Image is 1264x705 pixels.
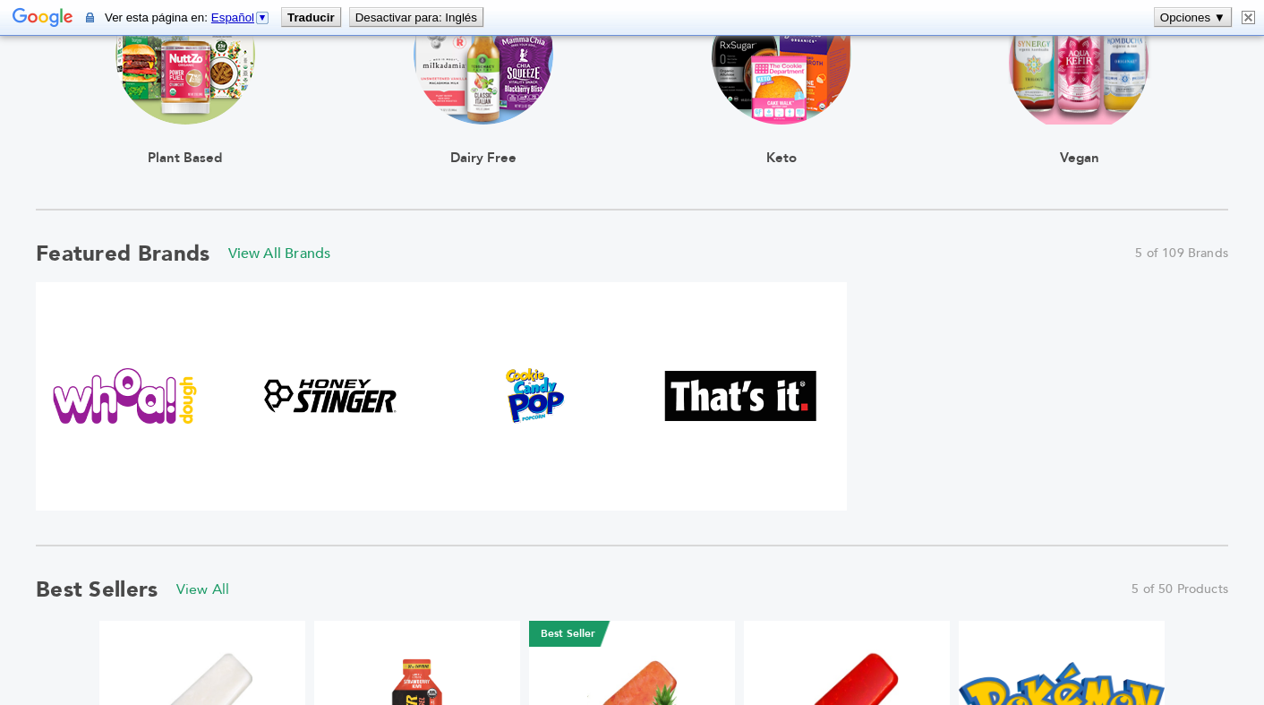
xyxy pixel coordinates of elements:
span: Español [211,11,254,24]
a: Español [211,11,270,24]
button: Desactivar para: Inglés [350,8,483,26]
b: Traducir [287,11,335,24]
span: 5 of 109 Brands [1135,245,1228,262]
a: View All Brands [228,244,331,263]
h2: Best Sellers [36,575,158,605]
div: Dairy Free [414,125,553,164]
img: Cookie & Candy Pop Popcorn [459,368,611,424]
img: Google Traductor [13,6,73,31]
span: Ver esta página en: [105,11,274,24]
img: Honey Stinger [254,374,406,419]
button: Traducir [282,8,340,26]
div: Keto [712,125,851,164]
img: El contenido de esta página segura se enviará a Google para traducirlo con una conexión segura. [86,11,94,24]
a: View All [176,580,230,599]
div: Vegan [1007,125,1152,164]
span: 5 of 50 Products [1132,580,1228,598]
h2: Featured Brands [36,239,210,269]
img: Cerrar [1242,11,1255,24]
button: Opciones ▼ [1155,8,1231,26]
img: Whoa Dough [49,368,201,424]
div: Plant Based [115,125,255,164]
img: That's It [665,371,816,421]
